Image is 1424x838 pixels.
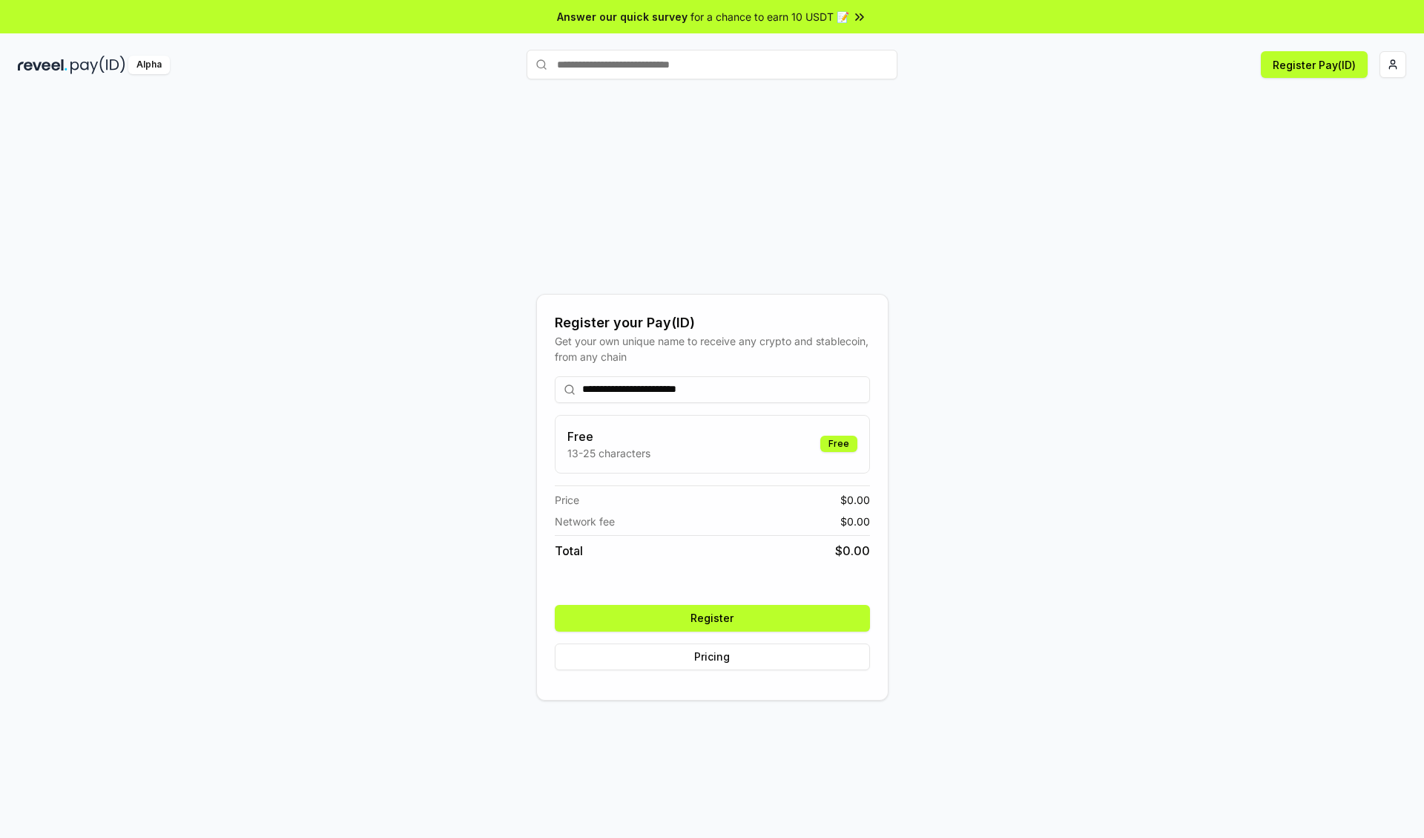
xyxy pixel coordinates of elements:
[840,492,870,508] span: $ 0.00
[555,492,579,508] span: Price
[557,9,688,24] span: Answer our quick survey
[555,333,870,364] div: Get your own unique name to receive any crypto and stablecoin, from any chain
[555,644,870,670] button: Pricing
[555,312,870,333] div: Register your Pay(ID)
[690,9,849,24] span: for a chance to earn 10 USDT 📝
[555,542,583,560] span: Total
[128,56,170,74] div: Alpha
[820,436,857,452] div: Free
[555,605,870,632] button: Register
[567,428,650,445] h3: Free
[70,56,125,74] img: pay_id
[1261,51,1368,78] button: Register Pay(ID)
[567,445,650,461] p: 13-25 characters
[840,514,870,529] span: $ 0.00
[835,542,870,560] span: $ 0.00
[18,56,67,74] img: reveel_dark
[555,514,615,529] span: Network fee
